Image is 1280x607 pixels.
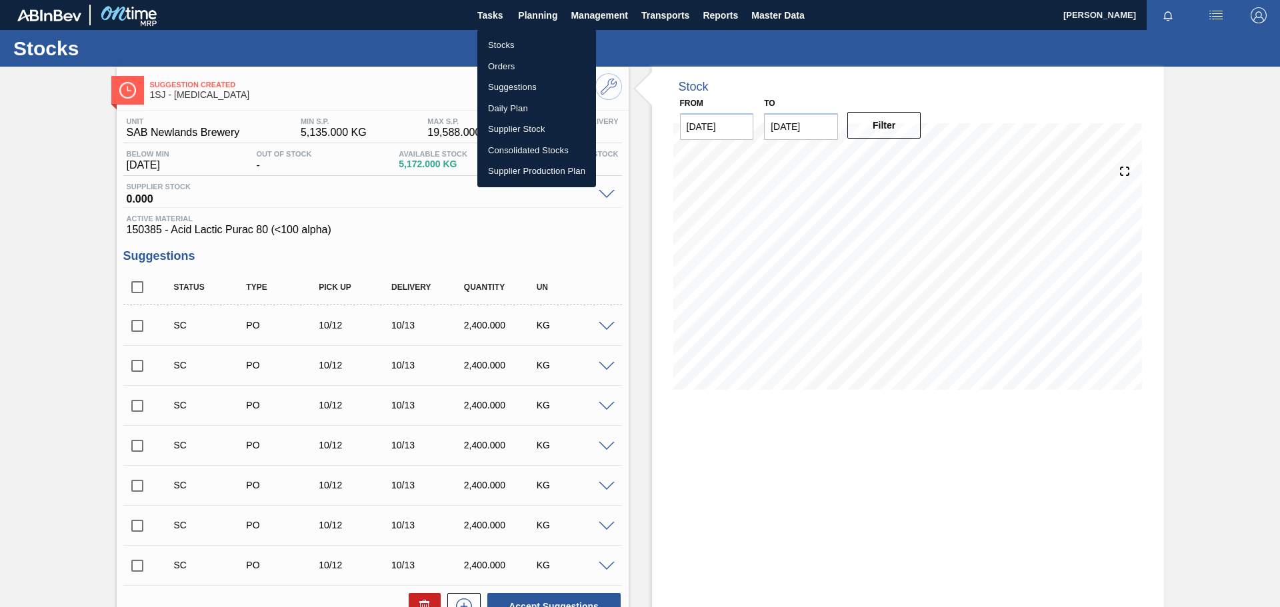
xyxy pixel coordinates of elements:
[477,119,596,140] a: Supplier Stock
[477,140,596,161] a: Consolidated Stocks
[477,35,596,56] a: Stocks
[477,161,596,182] a: Supplier Production Plan
[477,98,596,119] a: Daily Plan
[477,77,596,98] a: Suggestions
[477,56,596,77] a: Orders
